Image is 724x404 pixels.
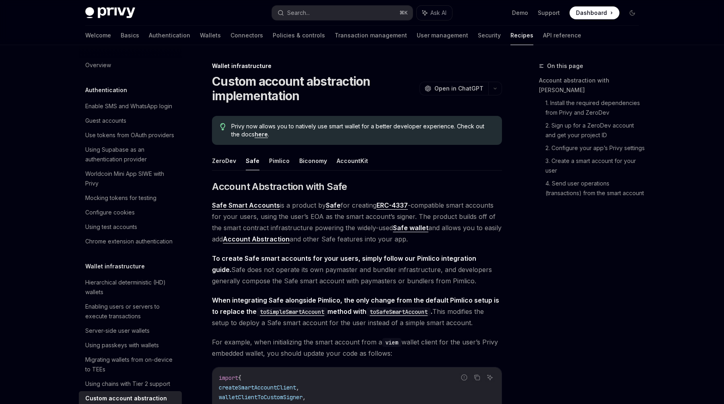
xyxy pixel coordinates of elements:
a: User management [417,26,468,45]
a: Policies & controls [273,26,325,45]
div: Migrating wallets from on-device to TEEs [85,355,177,374]
a: Using test accounts [79,220,182,234]
code: viem [382,338,401,347]
span: Account Abstraction with Safe [212,180,347,193]
span: , [302,394,306,401]
span: import [219,374,238,381]
a: Basics [121,26,139,45]
div: Using Supabase as an authentication provider [85,145,177,164]
div: Wallet infrastructure [212,62,502,70]
button: Biconomy [299,151,327,170]
a: Configure cookies [79,205,182,220]
a: ERC-4337 [376,201,408,210]
button: Search...⌘K [272,6,413,20]
a: 2. Configure your app’s Privy settings [545,142,645,155]
a: 4. Send user operations (transactions) from the smart account [545,177,645,200]
span: Open in ChatGPT [434,85,483,93]
span: { [238,374,241,381]
strong: When integrating Safe alongside Pimlico, the only change from the default Pimlico setup is to rep... [212,296,499,315]
a: Guest accounts [79,113,182,128]
div: Enabling users or servers to execute transactions [85,302,177,321]
div: Enable SMS and WhatsApp login [85,101,172,111]
span: is a product by for creating -compatible smart accounts for your users, using the user’s EOA as t... [212,200,502,245]
a: Server-side user wallets [79,324,182,338]
span: Dashboard [576,9,607,17]
a: Migrating wallets from on-device to TEEs [79,352,182,377]
span: For example, when initializing the smart account from a wallet client for the user’s Privy embedd... [212,336,502,359]
button: Copy the contents from the code block [472,372,482,383]
div: Using test accounts [85,222,137,232]
a: Recipes [510,26,533,45]
a: Worldcoin Mini App SIWE with Privy [79,167,182,191]
div: Configure cookies [85,208,135,217]
span: , [296,384,299,391]
button: Pimlico [269,151,290,170]
a: Dashboard [570,6,619,19]
span: createSmartAccountClient [219,384,296,391]
a: Mocking tokens for testing [79,191,182,205]
a: Safe [326,201,341,210]
h1: Custom account abstraction implementation [212,74,416,103]
a: here [255,131,268,138]
a: Enable SMS and WhatsApp login [79,99,182,113]
button: ZeroDev [212,151,236,170]
a: 3. Create a smart account for your user [545,155,645,177]
span: This modifies the setup to deploy a Safe smart account for the user instead of a simple smart acc... [212,295,502,328]
h5: Wallet infrastructure [85,262,145,271]
a: 2. Sign up for a ZeroDev account and get your project ID [545,119,645,142]
h5: Authentication [85,85,127,95]
span: Privy now allows you to natively use smart wallet for a better developer experience. Check out th... [231,122,494,138]
button: Ask AI [485,372,495,383]
a: Connectors [230,26,263,45]
div: Using chains with Tier 2 support [85,379,170,389]
a: Safe wallet [393,224,428,232]
a: toSimpleSmartAccount [257,307,327,315]
a: 1. Install the required dependencies from Privy and ZeroDev [545,97,645,119]
a: Transaction management [335,26,407,45]
span: Ask AI [430,9,446,17]
svg: Tip [220,123,226,130]
img: dark logo [85,7,135,19]
span: walletClientToCustomSigner [219,394,302,401]
span: Safe does not operate its own paymaster and bundler infrastructure, and developers generally comp... [212,253,502,287]
a: Support [538,9,560,17]
span: ⌘ K [399,10,408,16]
a: Safe Smart Accounts [212,201,280,210]
button: Safe [246,151,259,170]
a: Demo [512,9,528,17]
a: Account abstraction with [PERSON_NAME] [539,74,645,97]
a: Wallets [200,26,221,45]
button: AccountKit [337,151,368,170]
a: Authentication [149,26,190,45]
div: Mocking tokens for testing [85,193,156,203]
a: Chrome extension authentication [79,234,182,249]
a: toSafeSmartAccount [366,307,431,315]
div: Server-side user wallets [85,326,150,336]
div: Chrome extension authentication [85,237,173,246]
a: Account Abstraction [223,235,290,243]
button: Ask AI [417,6,452,20]
div: Overview [85,60,111,70]
div: Guest accounts [85,116,126,126]
button: Toggle dark mode [626,6,639,19]
div: Using passkeys with wallets [85,340,159,350]
a: Hierarchical deterministic (HD) wallets [79,275,182,299]
a: Using chains with Tier 2 support [79,377,182,391]
div: Search... [287,8,310,18]
span: On this page [547,61,583,71]
a: Use tokens from OAuth providers [79,128,182,142]
div: Hierarchical deterministic (HD) wallets [85,278,177,297]
a: Using passkeys with wallets [79,338,182,352]
div: Worldcoin Mini App SIWE with Privy [85,169,177,188]
button: Report incorrect code [459,372,469,383]
a: Welcome [85,26,111,45]
a: Security [478,26,501,45]
a: Enabling users or servers to execute transactions [79,299,182,324]
a: Overview [79,58,182,72]
a: API reference [543,26,581,45]
div: Use tokens from OAuth providers [85,130,174,140]
button: Open in ChatGPT [420,82,488,95]
a: Using Supabase as an authentication provider [79,142,182,167]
